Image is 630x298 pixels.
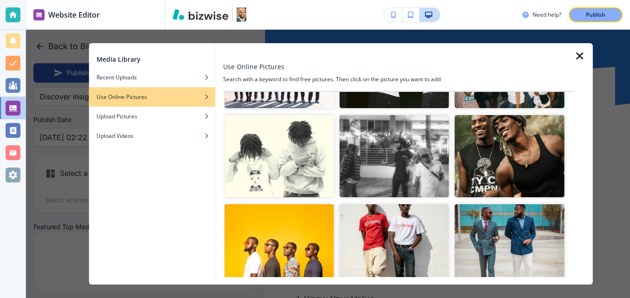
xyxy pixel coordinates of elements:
[237,7,246,22] img: Your Logo
[533,11,561,19] h3: Need help?
[96,73,137,82] h4: Recent Uploads
[89,68,215,87] button: Recent Uploads
[586,11,605,19] p: Publish
[96,54,141,64] h2: Media Library
[223,75,574,84] h4: Search with a keyword to find free pictures. Then click on the picture you want to add
[569,7,623,22] button: Publish
[48,9,100,20] h2: Website Editor
[96,112,137,121] h4: Upload Pictures
[173,9,228,20] img: Bizwise Logo
[96,132,134,140] h4: Upload Videos
[89,126,215,146] button: Upload Videos
[89,87,215,107] button: Use Online Pictures
[33,9,45,20] img: editor icon
[89,107,215,126] button: Upload Pictures
[223,62,284,71] h3: Use Online Pictures
[96,93,147,101] h4: Use Online Pictures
